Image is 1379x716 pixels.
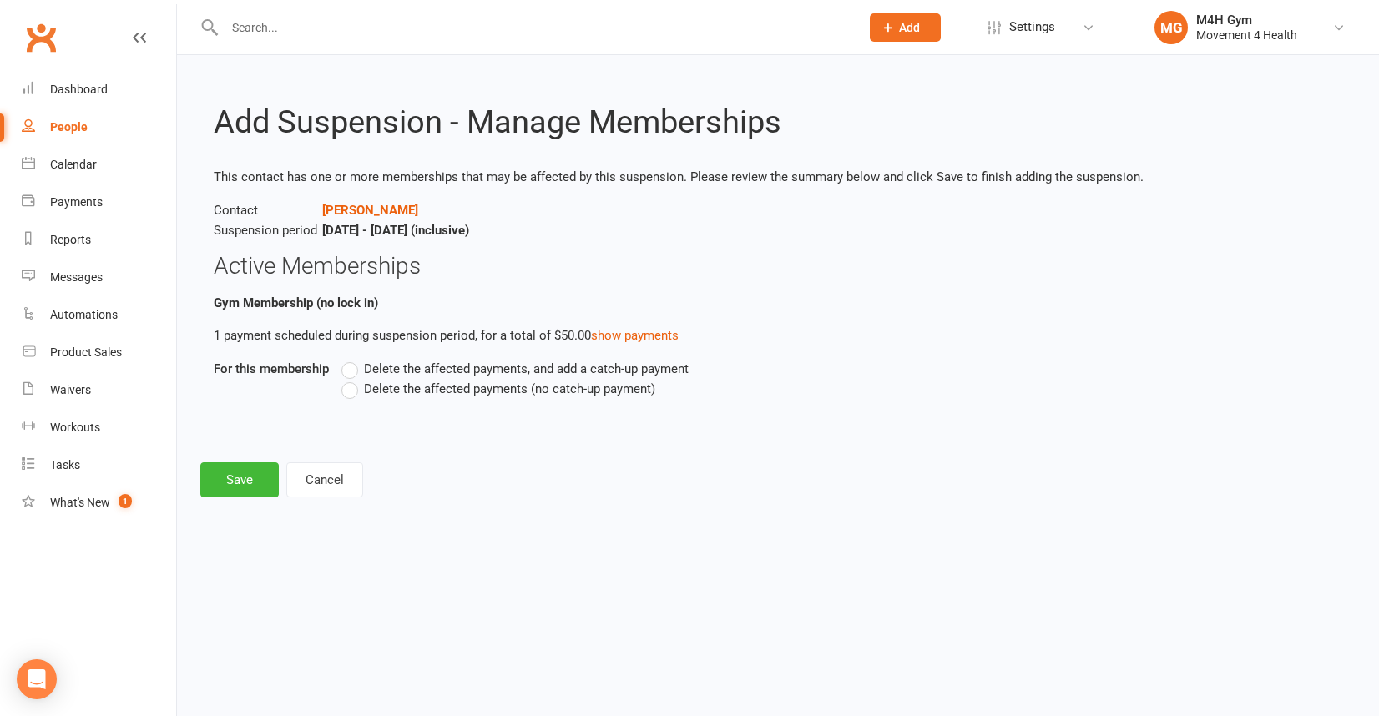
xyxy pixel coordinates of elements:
a: Clubworx [20,17,62,58]
div: Workouts [50,421,100,434]
a: Dashboard [22,71,176,108]
a: Waivers [22,371,176,409]
div: Dashboard [50,83,108,96]
div: Reports [50,233,91,246]
p: 1 payment scheduled during suspension period, for a total of $50.00 [214,325,1342,345]
a: What's New1 [22,484,176,522]
button: Add [870,13,941,42]
div: Product Sales [50,345,122,359]
a: [PERSON_NAME] [322,203,418,218]
button: Save [200,462,279,497]
div: Payments [50,195,103,209]
div: Messages [50,270,103,284]
button: Cancel [286,462,363,497]
div: Waivers [50,383,91,396]
div: Tasks [50,458,80,471]
a: show payments [591,328,679,343]
div: Automations [50,308,118,321]
div: Movement 4 Health [1196,28,1297,43]
a: Reports [22,221,176,259]
div: Open Intercom Messenger [17,659,57,699]
a: Automations [22,296,176,334]
div: Calendar [50,158,97,171]
input: Search... [220,16,848,39]
a: Payments [22,184,176,221]
div: MG [1154,11,1188,44]
span: Settings [1009,8,1055,46]
h2: Add Suspension - Manage Memberships [214,105,1342,140]
p: This contact has one or more memberships that may be affected by this suspension. Please review t... [214,167,1342,187]
span: 1 [119,494,132,508]
span: Contact [214,200,322,220]
a: Calendar [22,146,176,184]
a: Workouts [22,409,176,446]
div: What's New [50,496,110,509]
span: Delete the affected payments, and add a catch-up payment [364,359,689,376]
span: Delete the affected payments (no catch-up payment) [364,379,655,396]
h3: Active Memberships [214,254,1342,280]
div: People [50,120,88,134]
div: M4H Gym [1196,13,1297,28]
strong: [DATE] - [DATE] (inclusive) [322,223,469,238]
label: For this membership [214,359,329,379]
a: Tasks [22,446,176,484]
a: Product Sales [22,334,176,371]
span: Add [899,21,920,34]
a: Messages [22,259,176,296]
b: Gym Membership (no lock in) [214,295,378,310]
a: People [22,108,176,146]
span: Suspension period [214,220,322,240]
